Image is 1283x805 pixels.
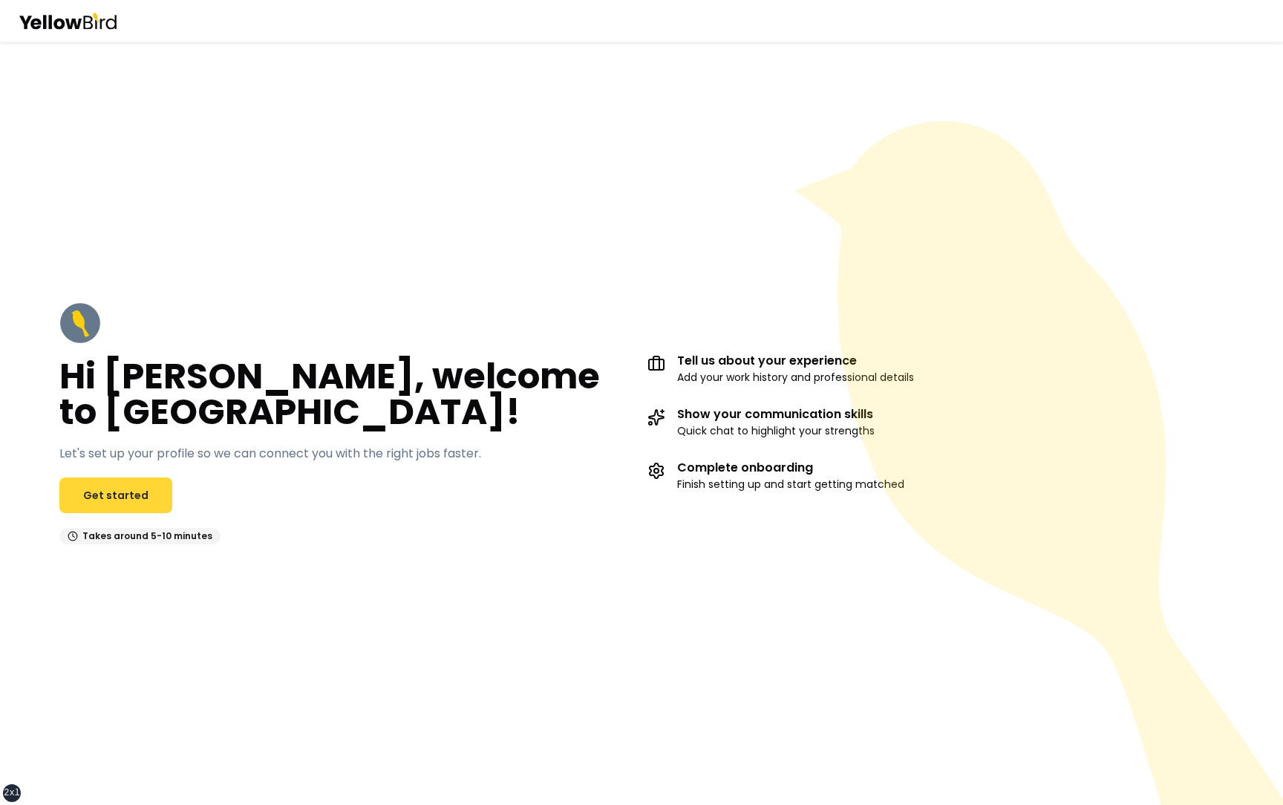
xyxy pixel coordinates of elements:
div: Takes around 5-10 minutes [59,528,221,544]
div: 2xl [4,787,20,799]
p: Quick chat to highlight your strengths [677,423,875,438]
p: Finish setting up and start getting matched [677,477,904,492]
h2: Hi [PERSON_NAME], welcome to [GEOGRAPHIC_DATA]! [59,359,636,430]
a: Get started [59,478,172,513]
h3: Tell us about your experience [677,355,914,367]
p: Add your work history and professional details [677,370,914,385]
h3: Show your communication skills [677,408,875,420]
p: Let's set up your profile so we can connect you with the right jobs faster. [59,445,481,463]
h3: Complete onboarding [677,462,904,474]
